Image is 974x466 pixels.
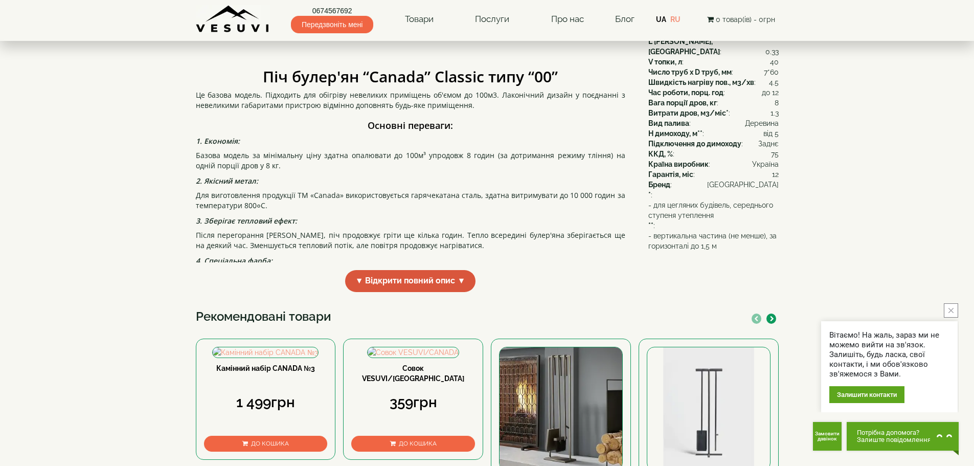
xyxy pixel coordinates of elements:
p: Базова модель за мінімальну ціну здатна опалювати до 100м³ упродовж 8 годин (за дотримання режиму... [196,150,625,171]
a: Товари [395,8,444,31]
h3: Рекомендовані товари [196,310,779,323]
div: 359грн [351,392,475,413]
div: : [648,159,779,169]
span: Заднє [758,139,779,149]
strong: Піч булер'ян “Canada” Classic типу “00” [263,66,558,87]
span: 12 [772,169,779,180]
img: content [196,5,270,33]
a: UA [656,15,666,24]
span: 8 [775,98,779,108]
a: Блог [615,14,635,24]
em: 1. Економія: [196,136,240,146]
a: Совок VESUVI/[GEOGRAPHIC_DATA] [362,364,464,383]
p: Це базова модель. Підходить для обігріву невеликих приміщень об'ємом до 100м3. Лаконічний дизайн ... [196,90,625,110]
a: Про нас [541,8,594,31]
span: 40 [770,57,779,67]
span: 75 [771,149,779,159]
a: Камінний набір CANADA №3 [216,364,315,372]
span: [GEOGRAPHIC_DATA] [707,180,779,190]
b: Вид палива [648,119,689,127]
b: V топки, л [648,58,682,66]
span: До кошика [399,440,437,447]
em: 4. Спеціальна фарба: [196,256,273,265]
span: 4.5 [769,77,779,87]
span: 0 товар(ів) - 0грн [716,15,775,24]
a: Послуги [465,8,519,31]
span: Передзвоніть мені [291,16,373,33]
button: Get Call button [813,422,842,451]
span: 1.3 [771,108,779,118]
b: Витрати дров, м3/міс* [648,109,729,117]
b: Час роботи, порц. год [648,88,723,97]
span: до 12 [762,87,779,98]
span: 0.33 [765,47,779,57]
span: Замовити дзвінок [815,431,840,441]
em: 2. Якісний метал: [196,176,258,186]
em: 3. Зберігає тепловий ефект: [196,216,297,226]
div: : [648,108,779,118]
span: До кошика [251,440,289,447]
button: До кошика [204,436,328,452]
b: Швидкість нагріву пов., м3/хв [648,78,754,86]
span: ▼ Відкрити повний опис ▼ [345,270,476,292]
button: 0 товар(ів) - 0грн [704,14,778,25]
span: Потрібна допомога? [857,429,931,436]
button: close button [944,303,958,318]
button: Chat button [847,422,959,451]
a: RU [670,15,681,24]
img: Совок VESUVI/CANADA [368,347,459,358]
div: : [648,200,779,231]
div: : [648,169,779,180]
a: 0674567692 [291,6,373,16]
span: Деревина [745,118,779,128]
b: Гарантія, міс [648,170,693,179]
b: Підключення до димоходу [648,140,741,148]
div: : [648,190,779,200]
strong: Основні переваги: [368,119,453,131]
div: : [648,149,779,159]
div: Вітаємо! На жаль, зараз ми не можемо вийти на зв'язок. Залишіть, будь ласка, свої контакти, і ми ... [829,330,949,379]
div: : [648,87,779,98]
div: : [648,128,779,139]
div: : [648,139,779,149]
span: Залиште повідомлення [857,436,931,443]
div: Залишити контакти [829,386,904,403]
p: Для виготовлення продукції ТМ «Canada» використовується гарячекатана сталь, здатна витримувати до... [196,190,625,211]
p: Після перегорання [PERSON_NAME], піч продовжує гріти ще кілька годин. Тепло всередині булер'яна з... [196,230,625,251]
div: : [648,57,779,67]
div: : [648,77,779,87]
b: Число труб x D труб, мм [648,68,732,76]
b: ККД, % [648,150,673,158]
span: Україна [752,159,779,169]
div: : [648,98,779,108]
b: Країна виробник [648,160,709,168]
b: Бренд [648,181,670,189]
button: До кошика [351,436,475,452]
span: - вертикальна частина (не менше), за горизонталі до 1,5 м [648,231,779,251]
b: Вага порції дров, кг [648,99,717,107]
div: 1 499грн [204,392,328,413]
b: H димоходу, м** [648,129,703,138]
img: Камінний набір CANADA №3 [213,347,318,358]
span: від 5 [763,128,779,139]
div: : [648,180,779,190]
div: : [648,118,779,128]
div: : [648,67,779,77]
div: : [648,36,779,57]
span: - для цегляних будівель, середнього ступеня утеплення [648,200,779,220]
